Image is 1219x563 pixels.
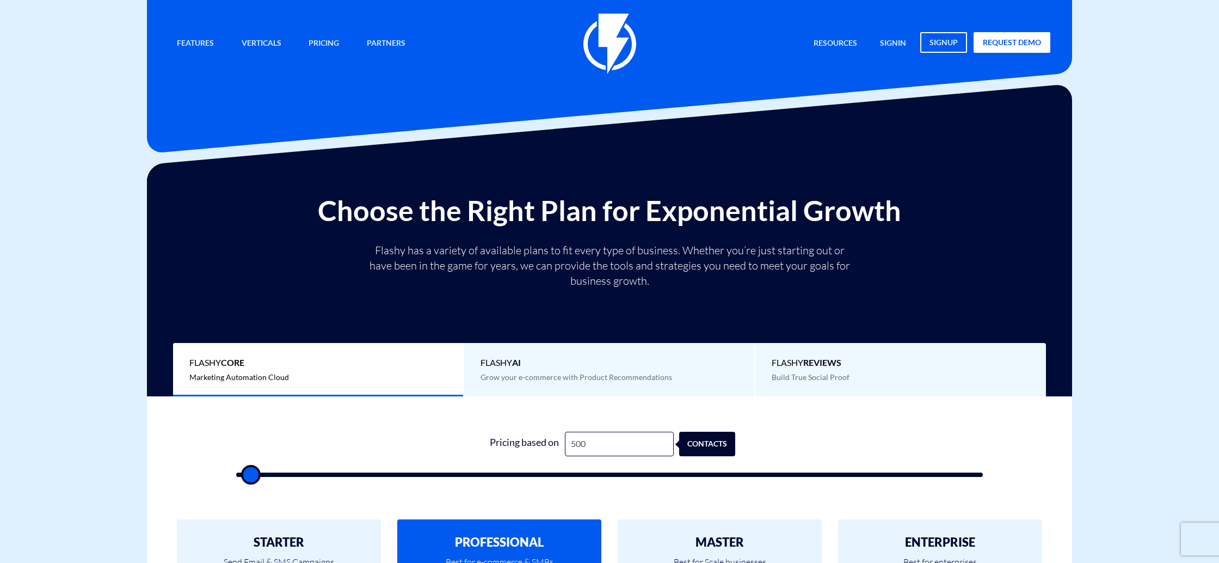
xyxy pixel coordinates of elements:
h2: Choose the Right Plan for Exponential Growth [155,195,1064,226]
a: Pricing [300,32,347,56]
a: request demo [974,32,1050,53]
b: AI [512,357,521,368]
h2: MASTER [634,536,805,549]
div: contacts [689,432,746,456]
span: Flashy [481,357,738,369]
a: signup [920,32,967,53]
div: Pricing based on [483,432,565,456]
b: Core [221,357,244,368]
a: Verticals [233,32,290,56]
h2: STARTER [193,536,365,549]
a: Partners [359,32,414,56]
span: Marketing Automation Cloud [189,372,289,382]
a: Features [169,32,222,56]
h2: PROFESSIONAL [414,536,585,549]
p: Flashy has a variety of available plans to fit every type of business. Whether you’re just starti... [365,243,854,289]
span: Grow your e-commerce with Product Recommendations [481,372,672,382]
b: REVIEWS [803,357,841,368]
h2: ENTERPRISE [854,536,1026,549]
span: Build True Social Proof [772,372,849,382]
span: Flashy [189,357,447,369]
a: Resources [805,32,865,56]
span: Flashy [772,357,1030,369]
a: signin [872,32,914,56]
